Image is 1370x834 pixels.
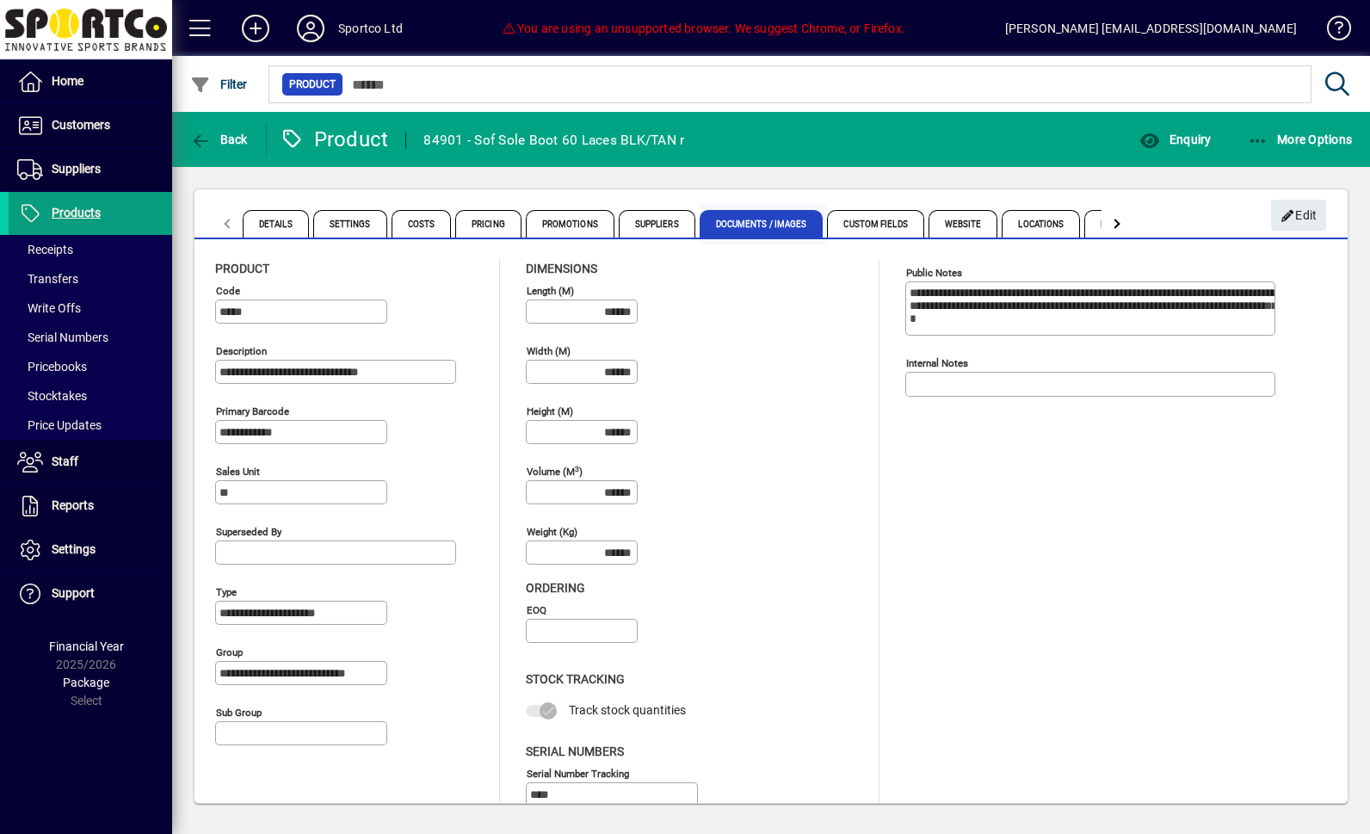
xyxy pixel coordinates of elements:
[1084,210,1157,238] span: Prompts
[9,235,172,264] a: Receipts
[9,264,172,293] a: Transfers
[455,210,521,238] span: Pricing
[1281,201,1318,230] span: Edit
[243,210,309,238] span: Details
[216,526,281,538] mat-label: Superseded by
[392,210,452,238] span: Costs
[527,767,629,779] mat-label: Serial Number tracking
[423,127,684,154] div: 84901 - Sof Sole Boot 60 Laces BLK/TAN r
[527,285,574,297] mat-label: Length (m)
[503,22,905,35] span: You are using an unsupported browser. We suggest Chrome, or Firefox.
[17,243,73,256] span: Receipts
[526,210,614,238] span: Promotions
[1243,124,1357,155] button: More Options
[526,744,624,758] span: Serial Numbers
[619,210,695,238] span: Suppliers
[52,74,83,88] span: Home
[280,126,389,153] div: Product
[216,345,267,357] mat-label: Description
[575,464,579,473] sup: 3
[52,498,94,512] span: Reports
[9,381,172,411] a: Stocktakes
[17,301,81,315] span: Write Offs
[52,542,96,556] span: Settings
[527,345,571,357] mat-label: Width (m)
[1248,133,1353,146] span: More Options
[9,148,172,191] a: Suppliers
[17,389,87,403] span: Stocktakes
[1271,200,1326,231] button: Edit
[9,323,172,352] a: Serial Numbers
[906,357,968,369] mat-label: Internal Notes
[1002,210,1080,238] span: Locations
[52,118,110,132] span: Customers
[186,124,252,155] button: Back
[827,210,923,238] span: Custom Fields
[52,586,95,600] span: Support
[700,210,824,238] span: Documents / Images
[527,604,546,616] mat-label: EOQ
[9,104,172,147] a: Customers
[569,703,686,717] span: Track stock quantities
[52,162,101,176] span: Suppliers
[216,285,240,297] mat-label: Code
[9,411,172,440] a: Price Updates
[216,405,289,417] mat-label: Primary barcode
[9,441,172,484] a: Staff
[929,210,998,238] span: Website
[215,262,269,275] span: Product
[216,646,243,658] mat-label: Group
[1314,3,1348,59] a: Knowledge Base
[527,466,583,478] mat-label: Volume (m )
[49,639,124,653] span: Financial Year
[216,466,260,478] mat-label: Sales unit
[17,360,87,374] span: Pricebooks
[338,15,403,42] div: Sportco Ltd
[289,76,336,93] span: Product
[1005,15,1297,42] div: [PERSON_NAME] [EMAIL_ADDRESS][DOMAIN_NAME]
[228,13,283,44] button: Add
[526,262,597,275] span: Dimensions
[1139,133,1211,146] span: Enquiry
[9,572,172,615] a: Support
[313,210,387,238] span: Settings
[9,293,172,323] a: Write Offs
[9,485,172,528] a: Reports
[17,331,108,344] span: Serial Numbers
[172,124,267,155] app-page-header-button: Back
[52,206,101,219] span: Products
[527,405,573,417] mat-label: Height (m)
[17,418,102,432] span: Price Updates
[9,528,172,571] a: Settings
[190,77,248,91] span: Filter
[9,352,172,381] a: Pricebooks
[527,526,577,538] mat-label: Weight (Kg)
[17,272,78,286] span: Transfers
[1135,124,1215,155] button: Enquiry
[190,133,248,146] span: Back
[9,60,172,103] a: Home
[63,676,109,689] span: Package
[216,586,237,598] mat-label: Type
[526,581,585,595] span: Ordering
[52,454,78,468] span: Staff
[906,267,962,279] mat-label: Public Notes
[526,672,625,686] span: Stock Tracking
[216,707,262,719] mat-label: Sub group
[283,13,338,44] button: Profile
[186,69,252,100] button: Filter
